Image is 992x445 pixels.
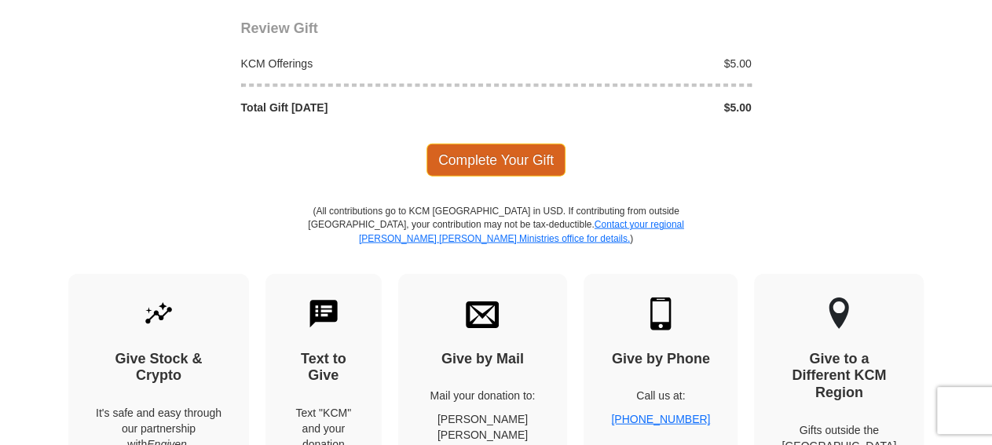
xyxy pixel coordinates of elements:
img: text-to-give.svg [307,297,340,330]
div: Total Gift [DATE] [232,100,496,115]
img: other-region [828,297,850,330]
h4: Give to a Different KCM Region [782,351,896,402]
span: Review Gift [241,20,318,36]
p: Mail your donation to: [426,388,540,403]
div: $5.00 [496,100,760,115]
img: envelope.svg [466,297,499,330]
div: KCM Offerings [232,56,496,71]
h4: Text to Give [293,351,354,385]
p: Call us at: [611,388,710,403]
a: Contact your regional [PERSON_NAME] [PERSON_NAME] Ministries office for details. [359,219,684,243]
a: [PHONE_NUMBER] [611,413,710,425]
img: give-by-stock.svg [142,297,175,330]
h4: Give by Mail [426,351,540,368]
p: (All contributions go to KCM [GEOGRAPHIC_DATA] in USD. If contributing from outside [GEOGRAPHIC_D... [308,205,685,273]
div: $5.00 [496,56,760,71]
span: Complete Your Gift [426,144,566,177]
img: mobile.svg [644,297,677,330]
h4: Give by Phone [611,351,710,368]
h4: Give Stock & Crypto [96,351,221,385]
